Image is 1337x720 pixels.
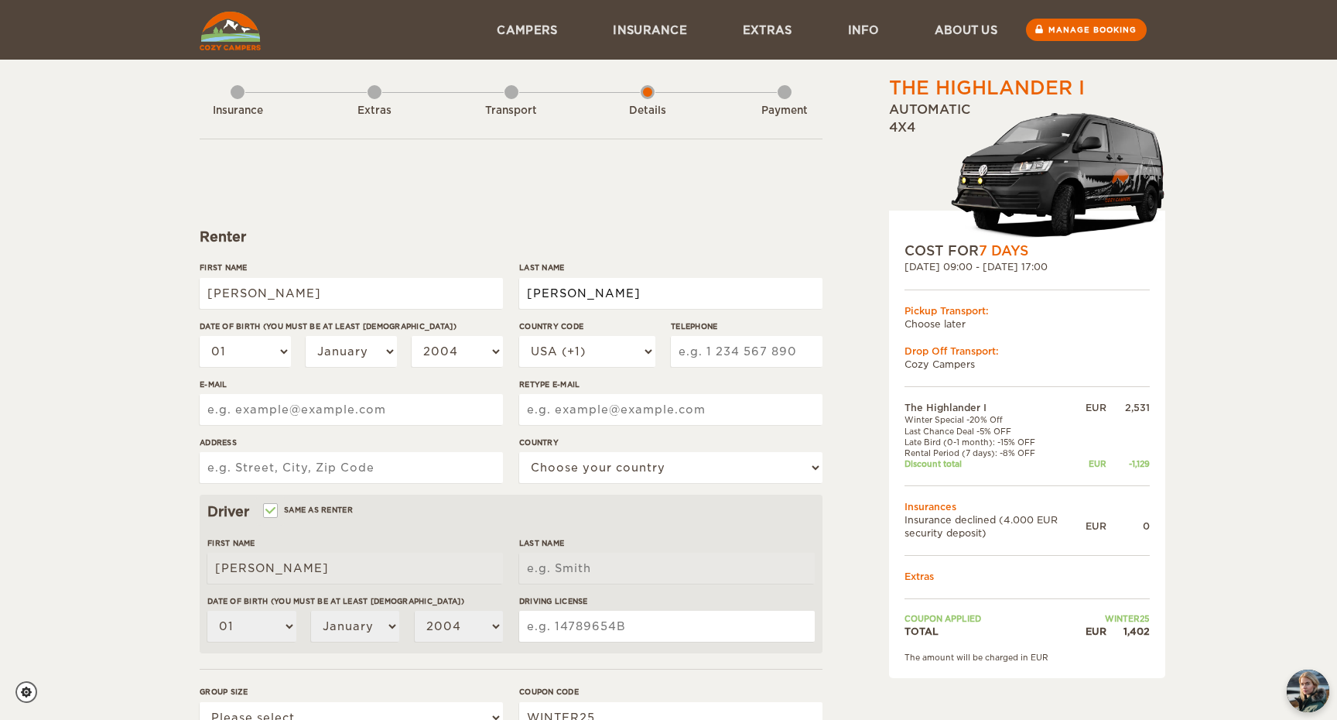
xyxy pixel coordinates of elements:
td: Late Bird (0-1 month): -15% OFF [904,437,1086,447]
td: Insurances [904,500,1150,513]
div: 0 [1106,519,1150,533]
input: e.g. 1 234 567 890 [671,336,822,367]
input: e.g. William [200,278,503,309]
label: Country [519,437,822,448]
input: e.g. 14789654B [519,611,815,642]
img: stor-stuttur-old-new-5.png [951,106,1165,242]
div: Details [605,104,690,118]
label: Group size [200,686,503,698]
div: 2,531 [1106,401,1150,414]
div: Pickup Transport: [904,304,1150,317]
td: Cozy Campers [904,358,1150,371]
input: e.g. Smith [519,553,815,584]
label: Coupon code [519,686,822,698]
td: Rental Period (7 days): -8% OFF [904,447,1086,458]
div: EUR [1086,401,1106,414]
label: Country Code [519,321,655,332]
td: Insurance declined (4.000 EUR security deposit) [904,513,1086,540]
div: Drop Off Transport: [904,345,1150,358]
label: First Name [207,537,503,549]
td: Choose later [904,317,1150,331]
label: Telephone [671,321,822,332]
div: Renter [200,228,822,246]
a: Manage booking [1026,19,1147,41]
input: Same as renter [265,507,275,517]
div: -1,129 [1106,458,1150,469]
button: chat-button [1287,670,1329,712]
div: Insurance [195,104,280,118]
td: Winter Special -20% Off [904,414,1086,425]
div: Payment [742,104,827,118]
div: The Highlander I [889,75,1085,101]
div: The amount will be charged in EUR [904,652,1150,663]
a: Cookie settings [15,681,47,703]
div: EUR [1086,625,1106,638]
input: e.g. example@example.com [200,394,503,425]
td: Discount total [904,458,1086,469]
td: Last Chance Deal -5% OFF [904,426,1086,437]
input: e.g. William [207,553,503,584]
div: 1,402 [1106,625,1150,638]
td: Coupon applied [904,613,1086,624]
div: Extras [332,104,417,118]
input: e.g. Street, City, Zip Code [200,452,503,483]
input: e.g. example@example.com [519,394,822,425]
img: Cozy Campers [200,12,261,50]
label: E-mail [200,379,503,390]
div: Automatic 4x4 [889,101,1165,242]
label: Last Name [519,262,822,273]
label: Date of birth (You must be at least [DEMOGRAPHIC_DATA]) [207,595,503,607]
span: 7 Days [979,243,1028,259]
label: Date of birth (You must be at least [DEMOGRAPHIC_DATA]) [200,321,503,332]
img: Freyja at Cozy Campers [1287,670,1329,712]
td: Extras [904,570,1150,583]
div: Transport [469,104,554,118]
div: EUR [1086,458,1106,469]
input: e.g. Smith [519,278,822,309]
td: TOTAL [904,625,1086,638]
label: Address [200,437,503,448]
div: COST FOR [904,242,1150,260]
label: Retype E-mail [519,379,822,390]
label: Same as renter [265,502,353,517]
td: The Highlander I [904,401,1086,414]
div: [DATE] 09:00 - [DATE] 17:00 [904,260,1150,273]
label: Driving License [519,595,815,607]
label: First Name [200,262,503,273]
div: EUR [1086,519,1106,533]
label: Last Name [519,537,815,549]
td: WINTER25 [1086,613,1150,624]
div: Driver [207,502,815,521]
